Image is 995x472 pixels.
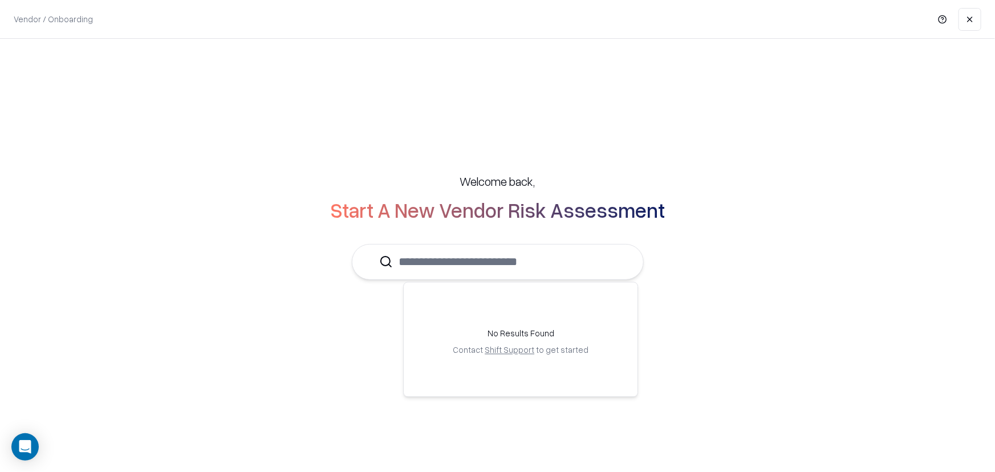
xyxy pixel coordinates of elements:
div: Open Intercom Messenger [11,433,39,461]
h5: Welcome back, [460,173,535,189]
div: Suggestions [403,282,638,397]
h2: Start A New Vendor Risk Assessment [330,198,665,221]
p: Vendor / Onboarding [14,13,93,25]
a: Shift Support [485,345,534,355]
p: Contact to get started [404,344,637,356]
p: No Results Found [404,327,637,339]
